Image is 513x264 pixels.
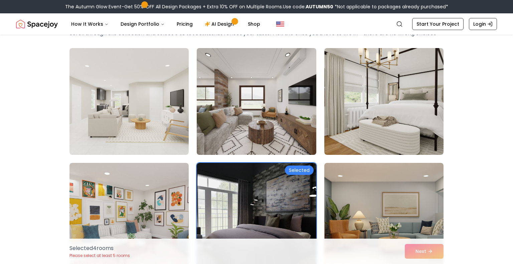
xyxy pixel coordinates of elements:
[16,17,58,31] img: Spacejoy Logo
[412,18,464,30] a: Start Your Project
[69,244,130,252] p: Selected 4 room s
[171,17,198,31] a: Pricing
[66,17,266,31] nav: Main
[69,253,130,258] p: Please select at least 5 rooms
[242,17,266,31] a: Shop
[285,166,314,175] div: Selected
[16,17,58,31] a: Spacejoy
[324,48,444,155] img: Room room-3
[276,20,284,28] img: United States
[66,17,114,31] button: How It Works
[69,48,189,155] img: Room room-1
[333,3,448,10] span: *Not applicable to packages already purchased*
[16,13,497,35] nav: Global
[469,18,497,30] a: Login
[283,3,333,10] span: Use code:
[194,45,319,158] img: Room room-2
[115,17,170,31] button: Design Portfolio
[199,17,241,31] a: AI Design
[65,3,448,10] div: The Autumn Glow Event-Get 50% OFF All Design Packages + Extra 10% OFF on Multiple Rooms.
[306,3,333,10] b: AUTUMN50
